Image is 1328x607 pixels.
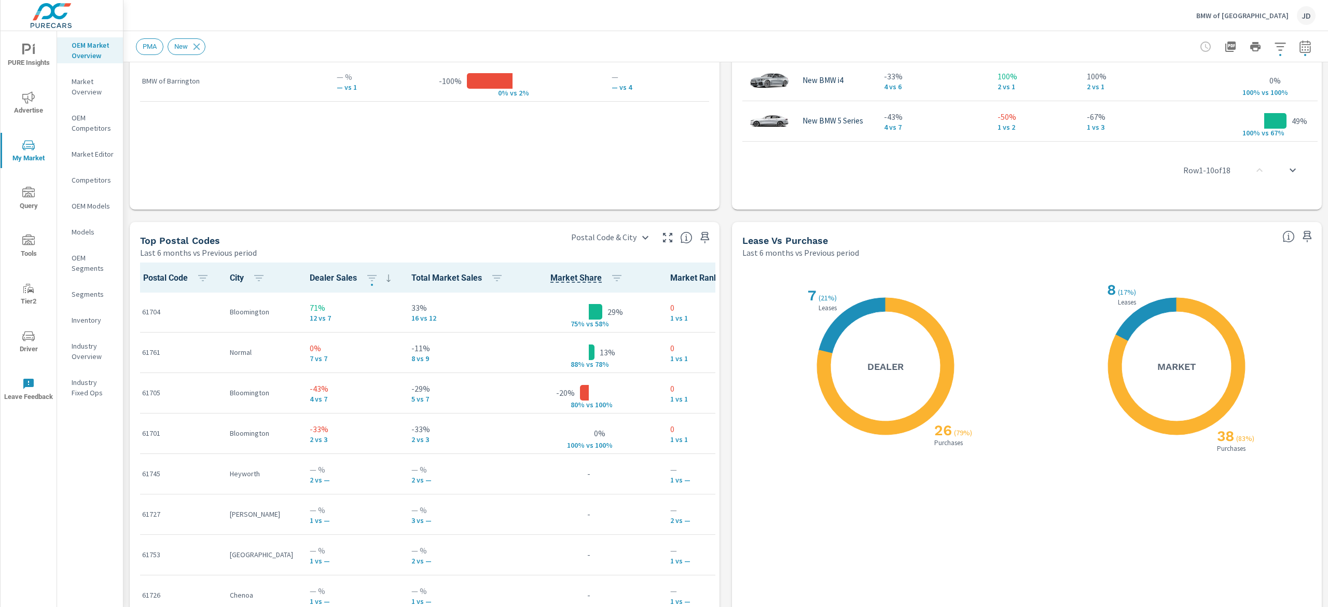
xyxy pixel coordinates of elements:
p: 100% v [1238,128,1265,137]
h5: Market [1157,361,1196,373]
p: Market Editor [72,149,115,159]
p: — [670,463,744,476]
button: Select Date Range [1295,36,1316,57]
h2: 26 [932,422,952,439]
div: OEM Competitors [57,110,123,136]
p: Bloomington [230,388,293,398]
p: ( 21% ) [819,293,839,302]
p: 1 vs — [310,516,395,525]
p: New BMW i4 [803,76,843,85]
span: Postal Code [143,272,213,284]
p: 88% v [563,360,590,369]
p: Inventory [72,315,115,325]
button: scroll to bottom [1280,158,1305,183]
p: 1 vs 1 [670,314,744,322]
p: 80% v [563,400,590,409]
div: nav menu [1,31,57,413]
span: Tier2 [4,282,53,308]
p: OEM Market Overview [72,40,115,61]
p: OEM Segments [72,253,115,273]
p: s 100% [590,440,615,450]
p: s 58% [590,319,615,328]
p: BMW of [GEOGRAPHIC_DATA] [1196,11,1289,20]
p: 100% [1087,70,1183,82]
p: 0 [670,423,744,435]
p: 1 vs 1 [670,435,744,444]
p: 0 [670,342,744,354]
span: Leave Feedback [4,378,53,403]
span: Understand how shoppers are deciding to purchase vehicles. Sales data is based off market registr... [1282,230,1295,243]
div: Industry Fixed Ops [57,375,123,401]
p: Chenoa [230,590,293,600]
p: OEM Competitors [72,113,115,133]
p: 0 [670,382,744,395]
p: — % [411,544,507,557]
div: OEM Models [57,198,123,214]
p: — [670,544,744,557]
div: Models [57,224,123,240]
h2: 38 [1215,427,1234,445]
p: 2 vs — [670,516,744,525]
p: 12 vs 7 [310,314,395,322]
p: 49% [1292,115,1307,127]
span: Save this to your personalized report [1299,228,1316,245]
p: -50% [998,111,1070,123]
span: Advertise [4,91,53,117]
p: 3 vs — [411,516,507,525]
p: 0 [670,301,744,314]
p: 61726 [142,590,213,600]
p: Market Overview [72,76,115,97]
p: -33% [884,70,981,82]
p: 61704 [142,307,213,317]
p: 100% v [563,440,590,450]
p: 5 vs 7 [411,395,507,403]
p: 8 vs 9 [411,354,507,363]
p: 1 vs — [670,476,744,484]
div: Market Overview [57,74,123,100]
p: — [612,71,707,83]
p: 29% [607,306,623,318]
p: Purchases [932,439,965,446]
p: Competitors [72,175,115,185]
p: 2 vs 1 [1087,82,1183,91]
p: — vs 1 [337,83,413,91]
p: 100% [998,70,1070,82]
p: -20% [556,387,575,399]
p: Row 1 - 10 of 18 [1183,164,1230,176]
p: 2 vs 1 [998,82,1070,91]
p: 1 vs — [670,557,744,565]
p: 1 vs 1 [670,395,744,403]
h5: Top Postal Codes [140,235,220,246]
p: 2 vs 3 [310,435,395,444]
p: 1 vs — [310,597,395,605]
h5: Lease vs Purchase [742,235,828,246]
p: 2 vs — [411,557,507,565]
p: 71% [310,301,395,314]
button: Apply Filters [1270,36,1291,57]
p: — [670,585,744,597]
p: 61705 [142,388,213,398]
p: 1 vs 1 [670,354,744,363]
p: Leases [1116,299,1138,306]
p: BMW of Barrington [142,76,320,86]
p: 2 vs 3 [411,435,507,444]
p: 0% [594,427,605,439]
p: 2 vs — [411,476,507,484]
p: — % [310,463,395,476]
p: Industry Fixed Ops [72,377,115,398]
p: 4 vs 6 [884,82,981,91]
span: Top Postal Codes shows you how you rank, in terms of sales, to other dealerships in your market. ... [680,231,693,244]
p: - [587,508,590,520]
span: Dealer Sales [310,272,395,284]
p: s 100% [1265,88,1290,97]
p: 61761 [142,347,213,357]
p: [PERSON_NAME] [230,509,293,519]
p: 1 vs 2 [998,123,1070,131]
p: s 100% [590,400,615,409]
p: Bloomington [230,307,293,317]
span: Tools [4,234,53,260]
img: glamour [749,65,790,96]
p: OEM Models [72,201,115,211]
div: Competitors [57,172,123,188]
h2: 8 [1105,281,1116,298]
